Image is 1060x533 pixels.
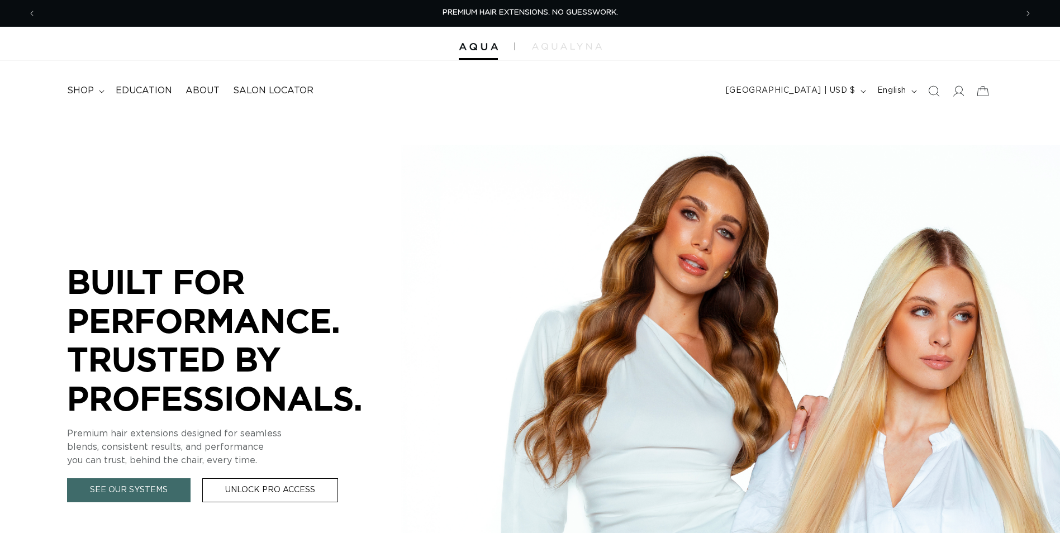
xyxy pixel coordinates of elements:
button: English [871,80,921,102]
span: Salon Locator [233,85,313,97]
p: Premium hair extensions designed for seamless blends, consistent results, and performance you can... [67,427,402,467]
a: Education [109,78,179,103]
summary: shop [60,78,109,103]
span: Education [116,85,172,97]
a: About [179,78,226,103]
span: [GEOGRAPHIC_DATA] | USD $ [726,85,855,97]
span: PREMIUM HAIR EXTENSIONS. NO GUESSWORK. [443,9,618,16]
span: English [877,85,906,97]
span: About [186,85,220,97]
p: BUILT FOR PERFORMANCE. TRUSTED BY PROFESSIONALS. [67,262,402,417]
a: See Our Systems [67,478,191,502]
img: Aqua Hair Extensions [459,43,498,51]
a: Salon Locator [226,78,320,103]
button: Next announcement [1016,3,1040,24]
summary: Search [921,79,946,103]
button: [GEOGRAPHIC_DATA] | USD $ [719,80,871,102]
button: Previous announcement [20,3,44,24]
span: shop [67,85,94,97]
a: Unlock Pro Access [202,478,338,502]
img: aqualyna.com [532,43,602,50]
